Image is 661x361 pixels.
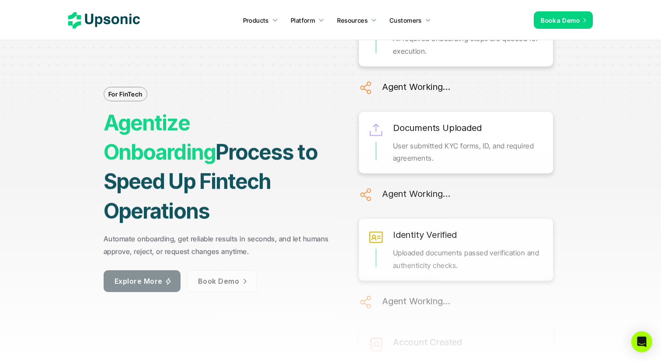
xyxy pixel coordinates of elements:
[393,247,544,272] p: Uploaded documents passed verification and authenticity checks.
[238,12,283,28] a: Products
[291,16,315,25] p: Platform
[382,186,450,201] h6: Agent Working...
[108,89,143,99] p: For FinTech
[393,227,457,242] h6: Identity Verified
[104,110,216,165] strong: Agentize Onboarding
[393,140,544,165] p: User submitted KYC forms, ID, and required agreements.
[393,32,544,58] p: All required onboarding steps are queued for execution.
[187,270,257,292] a: Book Demo
[382,79,450,94] h6: Agent Working...
[104,139,321,223] strong: Process to Speed Up Fintech Operations
[104,270,181,292] a: Explore More
[390,16,422,25] p: Customers
[337,16,368,25] p: Resources
[198,276,239,285] span: Book Demo
[104,234,330,256] strong: Automate onboarding, get reliable results in seconds, and let humans approve, reject, or request ...
[382,294,450,309] h6: Agent Working...
[115,276,163,285] span: Explore More
[631,331,652,352] div: Open Intercom Messenger
[393,335,462,350] h6: Account Created
[393,120,481,135] h6: Documents Uploaded
[541,17,580,24] span: Book a Demo
[243,16,269,25] p: Products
